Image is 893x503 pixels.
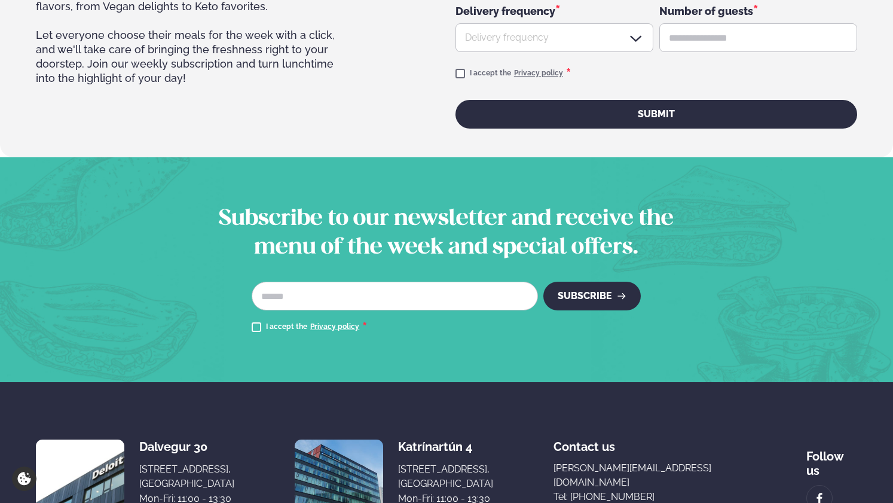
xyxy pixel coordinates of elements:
[553,430,615,454] span: Contact us
[543,282,641,310] button: Subscribe
[806,440,857,478] div: Follow us
[139,440,234,454] div: Dalvegur 30
[659,3,857,19] div: Number of guests
[12,467,36,491] a: Cookie settings
[455,3,653,18] div: Delivery frequency
[514,69,563,78] a: Privacy policy
[266,320,367,334] div: I accept the
[553,461,745,490] a: [PERSON_NAME][EMAIL_ADDRESS][DOMAIN_NAME]
[455,100,857,129] button: Submit
[470,66,571,81] div: I accept the
[139,462,234,491] div: [STREET_ADDRESS], [GEOGRAPHIC_DATA]
[398,462,493,491] div: [STREET_ADDRESS], [GEOGRAPHIC_DATA]
[211,205,681,263] h2: Subscribe to our newsletter and receive the menu of the week and special offers.
[310,322,359,332] a: Privacy policy
[398,440,493,454] div: Katrínartún 4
